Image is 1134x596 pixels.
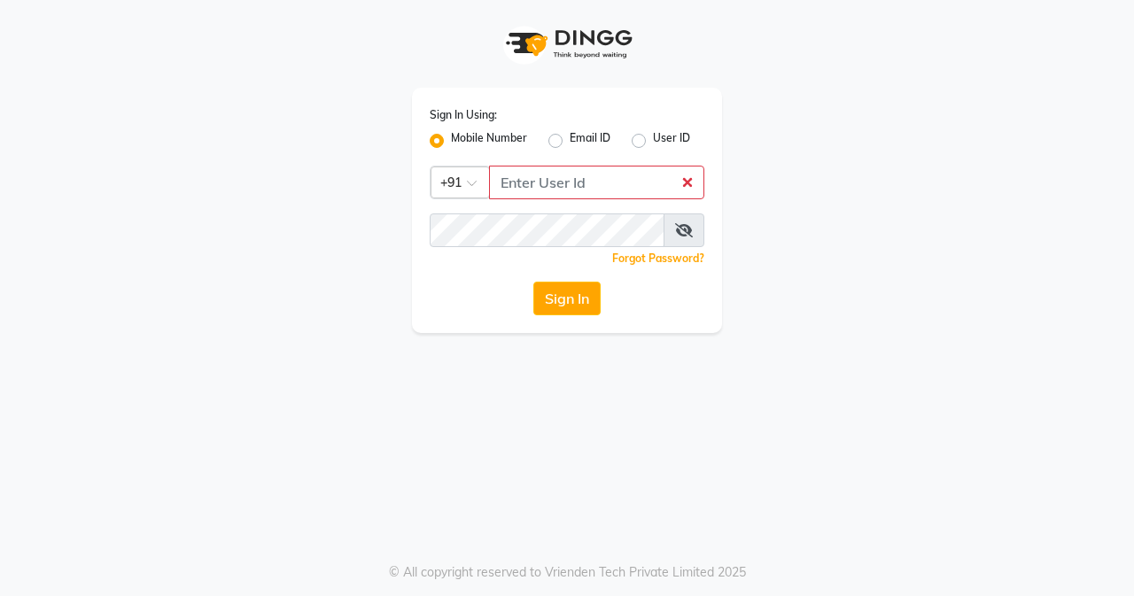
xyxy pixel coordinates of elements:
button: Sign In [533,282,601,315]
label: Email ID [570,130,610,151]
label: Mobile Number [451,130,527,151]
img: logo1.svg [496,18,638,70]
label: Sign In Using: [430,107,497,123]
input: Username [430,213,664,247]
label: User ID [653,130,690,151]
a: Forgot Password? [612,252,704,265]
input: Username [489,166,704,199]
